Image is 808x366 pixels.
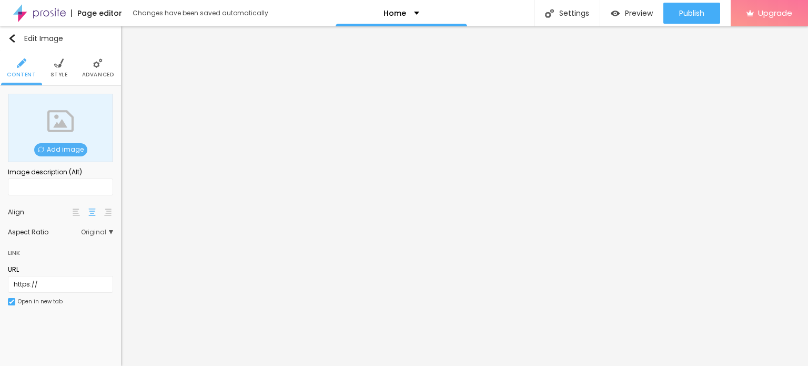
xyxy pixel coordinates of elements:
span: Preview [625,9,653,17]
span: Publish [679,9,704,17]
img: Icone [545,9,554,18]
div: Page editor [71,9,122,17]
img: Icone [38,146,44,153]
div: URL [8,265,113,274]
span: Add image [34,143,87,156]
img: Icone [54,58,64,68]
div: Changes have been saved automatically [133,10,268,16]
span: Upgrade [758,8,792,17]
img: Icone [17,58,26,68]
img: paragraph-right-align.svg [104,209,112,216]
div: Link [8,247,20,259]
div: Align [8,209,71,215]
button: Preview [600,3,663,24]
img: view-1.svg [611,9,620,18]
span: Original [81,229,113,235]
p: Home [383,9,406,17]
img: Icone [8,34,16,43]
img: paragraph-left-align.svg [73,209,80,216]
div: Link [8,241,113,260]
div: Image description (Alt) [8,167,113,177]
span: Style [50,72,68,77]
iframe: Editor [121,26,808,366]
img: paragraph-center-align.svg [88,209,96,216]
img: Icone [93,58,103,68]
div: Edit Image [8,34,63,43]
span: Content [7,72,36,77]
div: Aspect Ratio [8,229,81,235]
img: Icone [9,299,14,304]
button: Publish [663,3,720,24]
span: Advanced [82,72,114,77]
div: Open in new tab [18,299,63,304]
